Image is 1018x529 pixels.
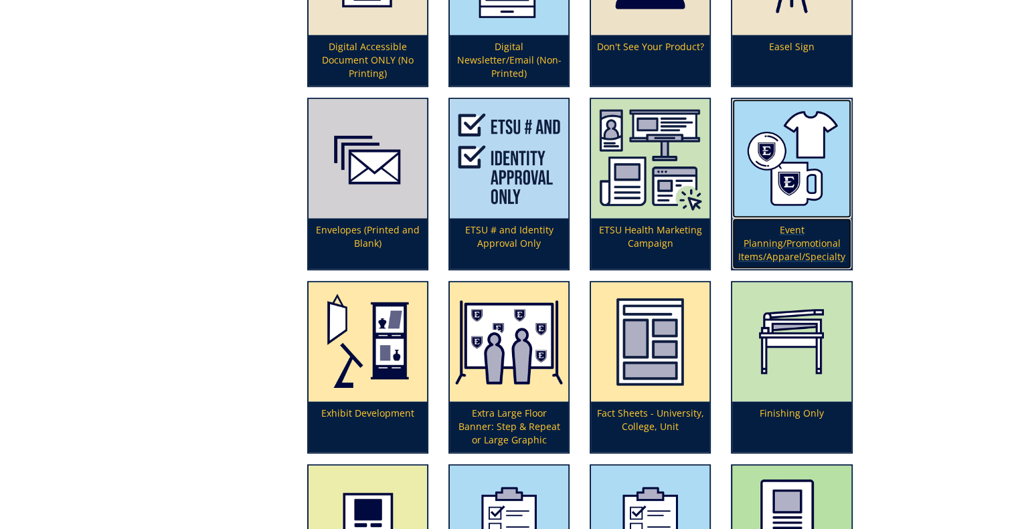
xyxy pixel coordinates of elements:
p: Digital Newsletter/Email (Non-Printed) [450,35,568,86]
img: clinic%20project-6078417515ab93.06286557.png [591,99,709,218]
a: Envelopes (Printed and Blank) [309,99,427,269]
a: Event Planning/Promotional Items/Apparel/Specialty [732,99,851,269]
p: Fact Sheets - University, College, Unit [591,401,709,452]
p: Extra Large Floor Banner: Step & Repeat or Large Graphic [450,401,568,452]
img: envelopes-(bulk-order)-594831b101c519.91017228.png [309,99,427,218]
p: Easel Sign [732,35,851,86]
a: ETSU Health Marketing Campaign [591,99,709,269]
p: Exhibit Development [309,401,427,452]
p: Don't See Your Product? [591,35,709,86]
a: Fact Sheets - University, College, Unit [591,282,709,452]
a: Exhibit Development [309,282,427,452]
img: finishing-59838c6aeb2fc0.69433546.png [732,282,851,401]
a: Extra Large Floor Banner: Step & Repeat or Large Graphic [450,282,568,452]
p: Event Planning/Promotional Items/Apparel/Specialty [732,218,851,269]
p: ETSU # and Identity Approval Only [450,218,568,269]
p: Digital Accessible Document ONLY (No Printing) [309,35,427,86]
a: ETSU # and Identity Approval Only [450,99,568,269]
img: step%20and%20repeat%20or%20large%20graphic-655685d8cbcc41.50376647.png [450,282,568,401]
p: Finishing Only [732,401,851,452]
img: fact%20sheet-63b722d48584d3.32276223.png [591,282,709,401]
img: promotional%20items%20icon-621cf3f26df267.81791671.png [732,99,851,218]
a: Finishing Only [732,282,851,452]
p: Envelopes (Printed and Blank) [309,218,427,269]
img: etsu%20assignment-617843c1f3e4b8.13589178.png [450,99,568,218]
p: ETSU Health Marketing Campaign [591,218,709,269]
img: exhibit-development-594920f68a9ea2.88934036.png [309,282,427,401]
